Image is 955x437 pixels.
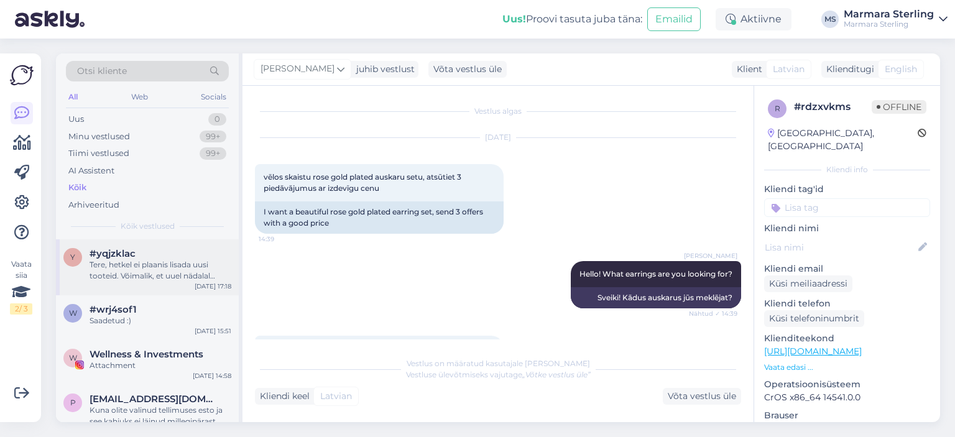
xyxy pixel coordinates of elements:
div: 0 [208,113,226,126]
div: Küsi telefoninumbrit [764,310,864,327]
div: Klienditugi [821,63,874,76]
div: Võta vestlus üle [663,388,741,405]
div: Kliendi keel [255,390,310,403]
p: Kliendi nimi [764,222,930,235]
i: „Võtke vestlus üle” [522,370,591,379]
div: Vestlus algas [255,106,741,117]
p: Klienditeekond [764,332,930,345]
p: CrOS x86_64 14541.0.0 [764,391,930,404]
span: y [70,252,75,262]
div: Attachment [90,360,231,371]
input: Lisa nimi [765,241,916,254]
button: Emailid [647,7,701,31]
span: English [885,63,917,76]
div: Klient [732,63,762,76]
span: [PERSON_NAME] [261,62,334,76]
span: pillekaro@gmail.com [90,393,219,405]
div: Võta vestlus üle [428,61,507,78]
span: w [69,308,77,318]
div: [DATE] 14:58 [193,371,231,380]
span: #yqjzklac [90,248,136,259]
div: Kliendi info [764,164,930,175]
div: Kuna olite valinud tellimuses esto ja see kahjuks ei läinud millegipärast läbi, siis jäi tellimus... [90,405,231,427]
span: Kõik vestlused [121,221,175,232]
div: Tiimi vestlused [68,147,129,160]
b: Uus! [502,13,526,25]
div: Küsi meiliaadressi [764,275,852,292]
img: Askly Logo [10,63,34,87]
div: All [66,89,80,105]
div: [DATE] 17:18 [195,282,231,291]
div: Sveiki! Kādus auskarus jūs meklējat? [571,287,741,308]
div: AI Assistent [68,165,114,177]
div: MS [821,11,839,28]
div: Uus [68,113,84,126]
span: vēlos skaistu rose gold plated auskaru setu, atsūtiet 3 piedāvājumus ar izdevīgu cenu [264,172,463,193]
span: Vestluse ülevõtmiseks vajutage [406,370,591,379]
span: p [70,398,76,407]
div: Arhiveeritud [68,199,119,211]
div: I want a beautiful rose gold plated earring set, send 3 offers with a good price [255,201,504,234]
div: Aktiivne [716,8,791,30]
span: 14:39 [259,234,305,244]
div: Socials [198,89,229,105]
div: 99+ [200,131,226,143]
div: Minu vestlused [68,131,130,143]
div: Proovi tasuta juba täna: [502,12,642,27]
div: Marmara Sterling [844,19,934,29]
div: [DATE] 15:51 [195,326,231,336]
span: #wrj4sof1 [90,304,137,315]
div: Kõik [68,182,86,194]
p: Operatsioonisüsteem [764,378,930,391]
span: [PERSON_NAME] [684,251,737,260]
span: Wellness & Investments [90,349,203,360]
span: Hello! What earrings are you looking for? [579,269,732,278]
div: Saadetud :) [90,315,231,326]
div: Web [129,89,150,105]
span: r [775,104,780,113]
p: Kliendi tag'id [764,183,930,196]
span: W [69,353,77,362]
div: Vaata siia [10,259,32,315]
span: Offline [872,100,926,114]
div: # rdzxvkms [794,99,872,114]
div: Tere, hetkel ei plaanis lisada uusi tooteid. Võimalik, et uuel nädalal võime lisada midagi, ei sa... [90,259,231,282]
input: Lisa tag [764,198,930,217]
p: Vaata edasi ... [764,362,930,373]
span: Latvian [773,63,805,76]
a: Marmara SterlingMarmara Sterling [844,9,948,29]
div: 99+ [200,147,226,160]
span: Otsi kliente [77,65,127,78]
a: [URL][DOMAIN_NAME] [764,346,862,357]
span: Latvian [320,390,352,403]
p: Brauser [764,409,930,422]
div: 2 / 3 [10,303,32,315]
span: Nähtud ✓ 14:39 [689,309,737,318]
p: Kliendi telefon [764,297,930,310]
div: [GEOGRAPHIC_DATA], [GEOGRAPHIC_DATA] [768,127,918,153]
span: Vestlus on määratud kasutajale [PERSON_NAME] [407,359,590,368]
p: Kliendi email [764,262,930,275]
div: Marmara Sterling [844,9,934,19]
div: [DATE] [255,132,741,143]
div: juhib vestlust [351,63,415,76]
